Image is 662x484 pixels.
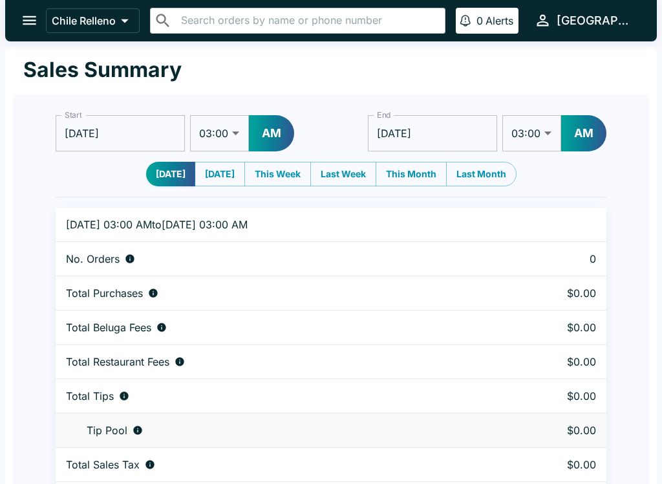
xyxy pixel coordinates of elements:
[508,458,596,471] p: $0.00
[508,390,596,402] p: $0.00
[66,321,151,334] p: Total Beluga Fees
[13,4,46,37] button: open drawer
[508,321,596,334] p: $0.00
[368,115,497,151] input: Choose date, selected date is Aug 14, 2025
[486,14,513,27] p: Alerts
[66,458,140,471] p: Total Sales Tax
[446,162,517,186] button: Last Month
[66,252,120,265] p: No. Orders
[508,355,596,368] p: $0.00
[557,13,636,28] div: [GEOGRAPHIC_DATA]
[66,252,487,265] div: Number of orders placed
[66,287,487,300] div: Aggregate order subtotals
[376,162,447,186] button: This Month
[508,424,596,437] p: $0.00
[66,287,143,300] p: Total Purchases
[52,14,116,27] p: Chile Relleno
[66,355,487,368] div: Fees paid by diners to restaurant
[66,218,487,231] p: [DATE] 03:00 AM to [DATE] 03:00 AM
[195,162,245,186] button: [DATE]
[377,109,391,120] label: End
[66,355,169,368] p: Total Restaurant Fees
[65,109,81,120] label: Start
[66,390,114,402] p: Total Tips
[56,115,185,151] input: Choose date, selected date is Aug 13, 2025
[146,162,195,186] button: [DATE]
[177,12,440,30] input: Search orders by name or phone number
[561,115,606,151] button: AM
[66,424,487,437] div: Tips unclaimed by a waiter
[66,458,487,471] div: Sales tax paid by diners
[529,6,641,34] button: [GEOGRAPHIC_DATA]
[23,57,182,83] h1: Sales Summary
[66,321,487,334] div: Fees paid by diners to Beluga
[310,162,376,186] button: Last Week
[46,8,140,33] button: Chile Relleno
[244,162,311,186] button: This Week
[249,115,294,151] button: AM
[66,390,487,402] div: Combined individual and pooled tips
[476,14,483,27] p: 0
[87,424,127,437] p: Tip Pool
[508,287,596,300] p: $0.00
[508,252,596,265] p: 0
